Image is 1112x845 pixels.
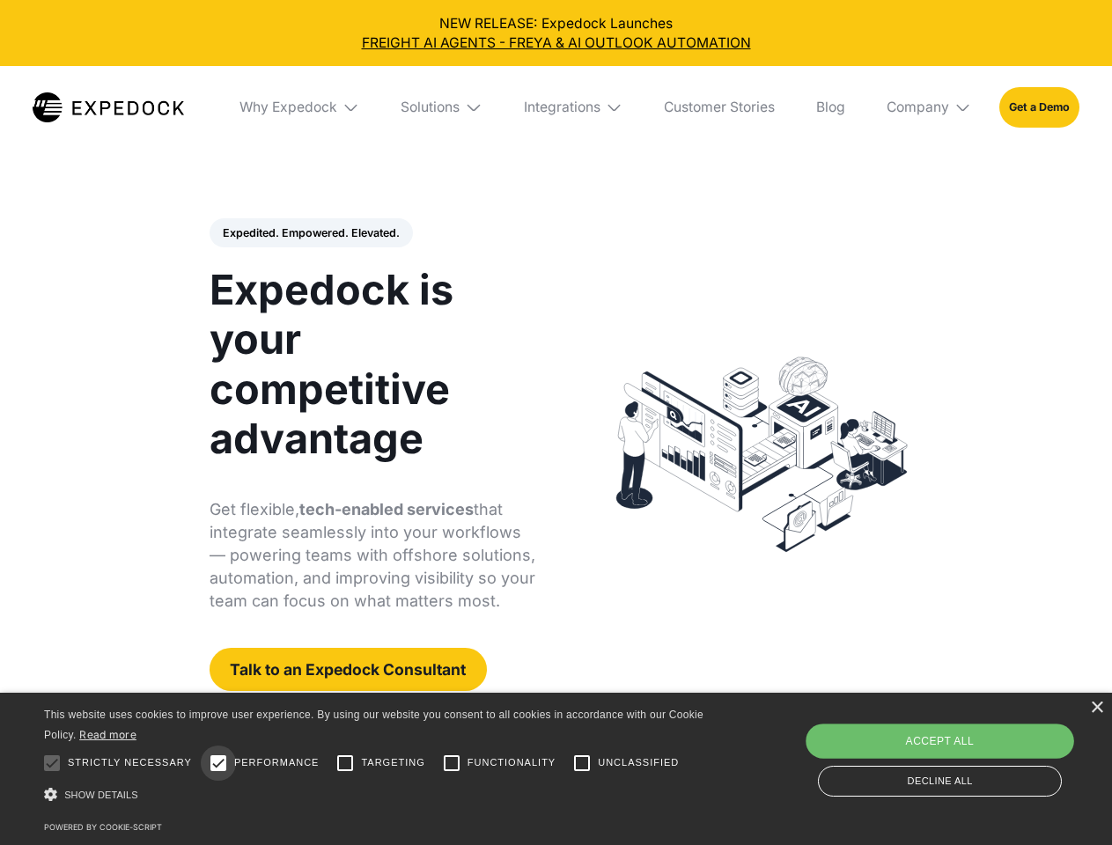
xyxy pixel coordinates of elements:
[225,66,373,149] div: Why Expedock
[524,99,600,116] div: Integrations
[468,755,556,770] span: Functionality
[44,822,162,832] a: Powered by cookie-script
[650,66,788,149] a: Customer Stories
[14,14,1099,53] div: NEW RELEASE: Expedock Launches
[802,66,858,149] a: Blog
[210,498,536,613] p: Get flexible, that integrate seamlessly into your workflows — powering teams with offshore soluti...
[64,790,138,800] span: Show details
[44,709,703,741] span: This website uses cookies to improve user experience. By using our website you consent to all coo...
[873,66,985,149] div: Company
[210,265,536,463] h1: Expedock is your competitive advantage
[361,755,424,770] span: Targeting
[68,755,192,770] span: Strictly necessary
[510,66,637,149] div: Integrations
[299,500,474,518] strong: tech-enabled services
[14,33,1099,53] a: FREIGHT AI AGENTS - FREYA & AI OUTLOOK AUTOMATION
[210,648,487,691] a: Talk to an Expedock Consultant
[44,783,710,807] div: Show details
[806,724,1073,759] div: Accept all
[598,755,679,770] span: Unclassified
[387,66,497,149] div: Solutions
[79,728,136,741] a: Read more
[887,99,949,116] div: Company
[239,99,337,116] div: Why Expedock
[819,655,1112,845] iframe: Chat Widget
[234,755,320,770] span: Performance
[401,99,460,116] div: Solutions
[999,87,1079,127] a: Get a Demo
